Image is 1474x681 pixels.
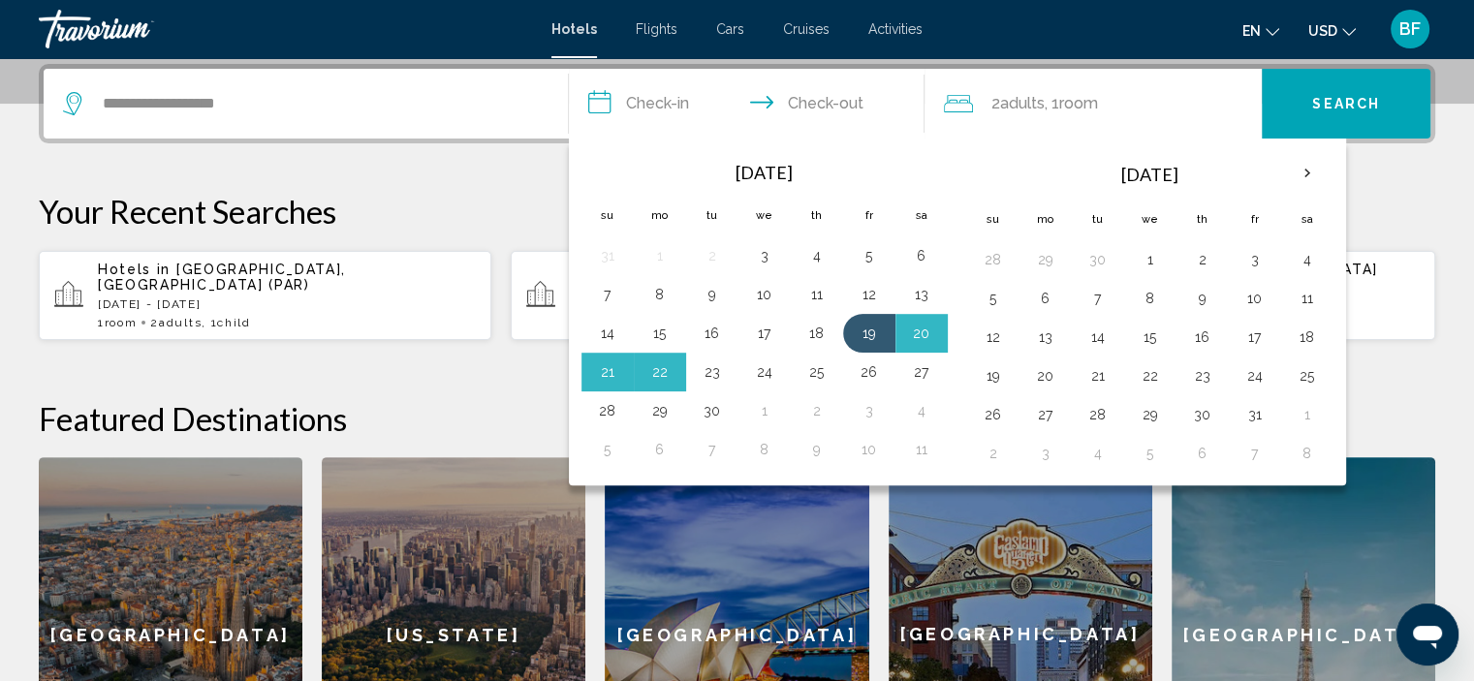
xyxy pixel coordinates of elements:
button: Day 2 [697,242,728,269]
button: Search [1262,69,1430,139]
h2: Featured Destinations [39,399,1435,438]
button: Day 31 [592,242,623,269]
button: Day 4 [801,242,832,269]
div: Search widget [44,69,1430,139]
button: Day 6 [906,242,937,269]
button: Day 7 [1239,440,1270,467]
button: Day 19 [854,320,885,347]
button: Day 30 [697,397,728,424]
span: Room [105,316,138,329]
button: Day 3 [749,242,780,269]
button: Day 2 [978,440,1009,467]
button: Day 26 [854,358,885,386]
span: Room [1058,94,1097,112]
button: Day 16 [697,320,728,347]
button: Day 11 [1292,285,1323,312]
button: Day 14 [1082,324,1113,351]
a: Travorium [39,10,532,48]
button: Day 22 [644,358,675,386]
button: Day 9 [1187,285,1218,312]
button: Day 4 [906,397,937,424]
button: Day 5 [978,285,1009,312]
button: Day 5 [592,436,623,463]
button: Day 1 [749,397,780,424]
button: Day 27 [906,358,937,386]
button: Day 26 [978,401,1009,428]
th: [DATE] [634,151,895,194]
span: USD [1308,23,1337,39]
button: Check in and out dates [569,69,925,139]
button: Day 10 [749,281,780,308]
button: Change language [1242,16,1279,45]
button: Day 17 [1239,324,1270,351]
button: Day 7 [697,436,728,463]
button: Day 14 [592,320,623,347]
button: Day 28 [592,397,623,424]
th: [DATE] [1019,151,1281,198]
button: Day 27 [1030,401,1061,428]
button: Day 6 [1187,440,1218,467]
button: Day 12 [978,324,1009,351]
button: User Menu [1385,9,1435,49]
button: Change currency [1308,16,1356,45]
button: Day 7 [592,281,623,308]
button: Day 9 [697,281,728,308]
button: Day 9 [801,436,832,463]
a: Flights [636,21,677,37]
span: Adults [159,316,202,329]
button: Day 23 [697,358,728,386]
a: Activities [868,21,923,37]
button: Day 1 [1135,246,1166,273]
button: Hotels in Constanta, [GEOGRAPHIC_DATA] (CND)[DATE] - [DATE]4rooms24Adults [511,250,963,341]
a: Cars [716,21,744,37]
button: Day 20 [906,320,937,347]
button: Day 4 [1082,440,1113,467]
button: Day 19 [978,362,1009,389]
button: Day 7 [1082,285,1113,312]
button: Travelers: 2 adults, 0 children [925,69,1262,139]
button: Day 30 [1082,246,1113,273]
button: Day 17 [749,320,780,347]
button: Day 5 [1135,440,1166,467]
button: Day 22 [1135,362,1166,389]
button: Day 10 [1239,285,1270,312]
span: Hotels in [98,262,171,277]
button: Day 20 [1030,362,1061,389]
button: Day 31 [1239,401,1270,428]
span: Search [1312,97,1380,112]
a: Cruises [783,21,830,37]
span: Child [217,316,250,329]
button: Day 11 [906,436,937,463]
button: Day 13 [906,281,937,308]
button: Day 29 [1030,246,1061,273]
button: Day 6 [644,436,675,463]
button: Day 2 [801,397,832,424]
button: Day 11 [801,281,832,308]
button: Day 28 [1082,401,1113,428]
span: 1 [98,316,137,329]
button: Day 1 [644,242,675,269]
button: Day 23 [1187,362,1218,389]
button: Day 18 [801,320,832,347]
button: Day 8 [644,281,675,308]
button: Day 3 [1239,246,1270,273]
p: Your Recent Searches [39,192,1435,231]
span: 2 [990,90,1044,117]
button: Day 24 [1239,362,1270,389]
button: Day 2 [1187,246,1218,273]
span: 2 [150,316,202,329]
p: [DATE] - [DATE] [98,297,476,311]
span: en [1242,23,1261,39]
button: Day 16 [1187,324,1218,351]
button: Day 30 [1187,401,1218,428]
a: Hotels [551,21,597,37]
button: Day 5 [854,242,885,269]
button: Day 4 [1292,246,1323,273]
button: Day 12 [854,281,885,308]
button: Day 8 [749,436,780,463]
iframe: Button to launch messaging window [1396,604,1458,666]
button: Day 13 [1030,324,1061,351]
